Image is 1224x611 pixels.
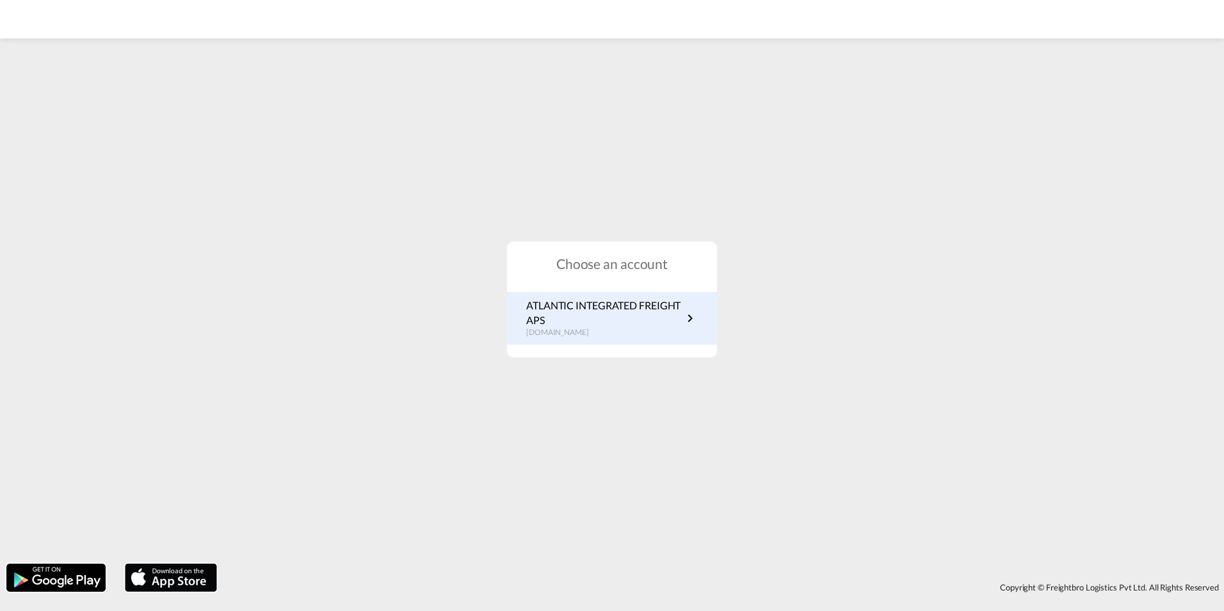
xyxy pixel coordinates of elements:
img: google.png [5,562,107,593]
p: ATLANTIC INTEGRATED FREIGHT APS [526,298,682,327]
md-icon: icon-chevron-right [682,311,698,326]
h1: Choose an account [507,254,717,273]
a: ATLANTIC INTEGRATED FREIGHT APS[DOMAIN_NAME] [526,298,698,338]
img: apple.png [124,562,218,593]
p: [DOMAIN_NAME] [526,327,682,338]
div: Copyright © Freightbro Logistics Pvt Ltd. All Rights Reserved [223,576,1224,598]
